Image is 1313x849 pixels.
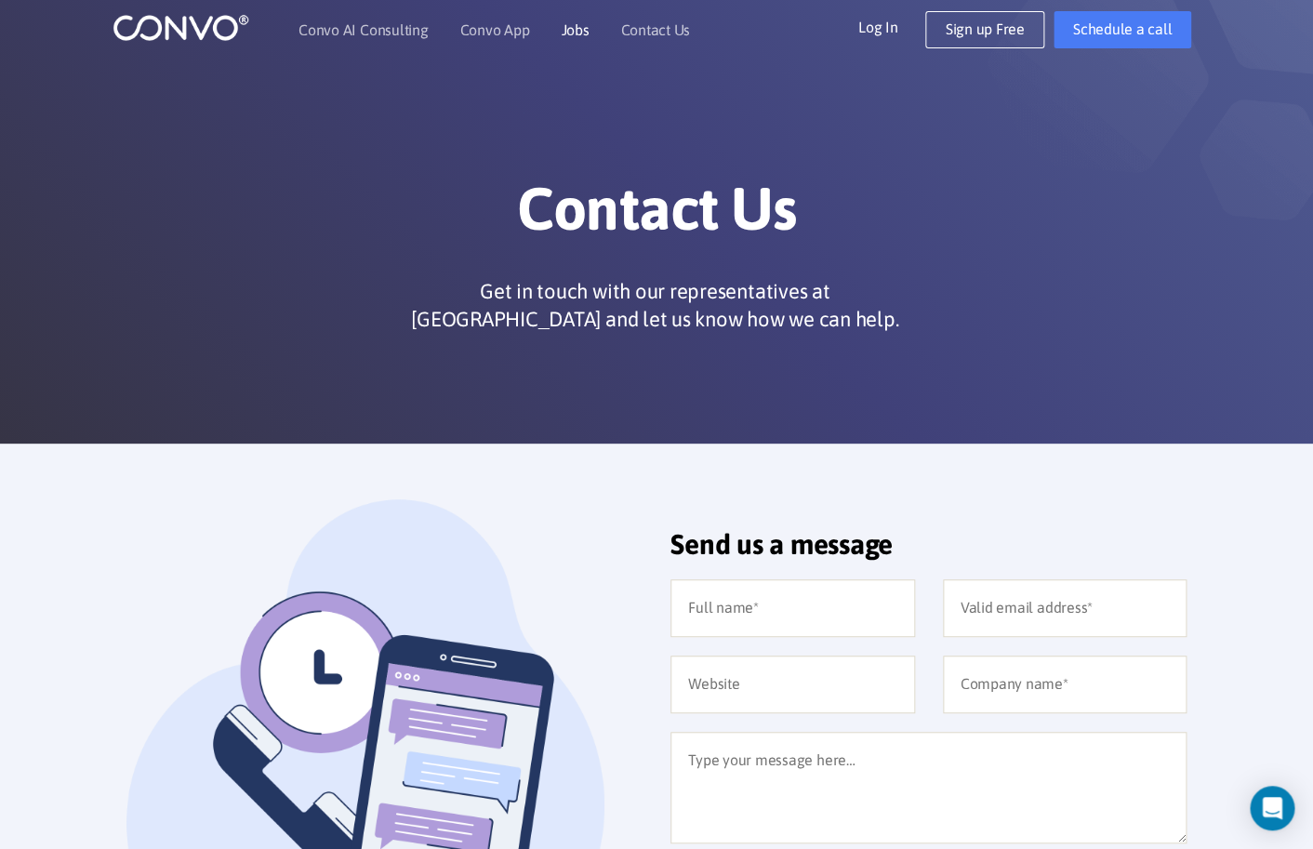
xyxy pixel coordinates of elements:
[1054,11,1191,48] a: Schedule a call
[113,13,249,42] img: logo_1.png
[858,11,926,41] a: Log In
[670,579,915,637] input: Full name*
[140,173,1173,259] h1: Contact Us
[943,656,1187,713] input: Company name*
[298,22,428,37] a: Convo AI Consulting
[670,656,915,713] input: Website
[943,579,1187,637] input: Valid email address*
[459,22,529,37] a: Convo App
[561,22,589,37] a: Jobs
[620,22,690,37] a: Contact Us
[670,527,1187,575] h2: Send us a message
[404,277,906,333] p: Get in touch with our representatives at [GEOGRAPHIC_DATA] and let us know how we can help.
[925,11,1043,48] a: Sign up Free
[1250,786,1294,830] div: Open Intercom Messenger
